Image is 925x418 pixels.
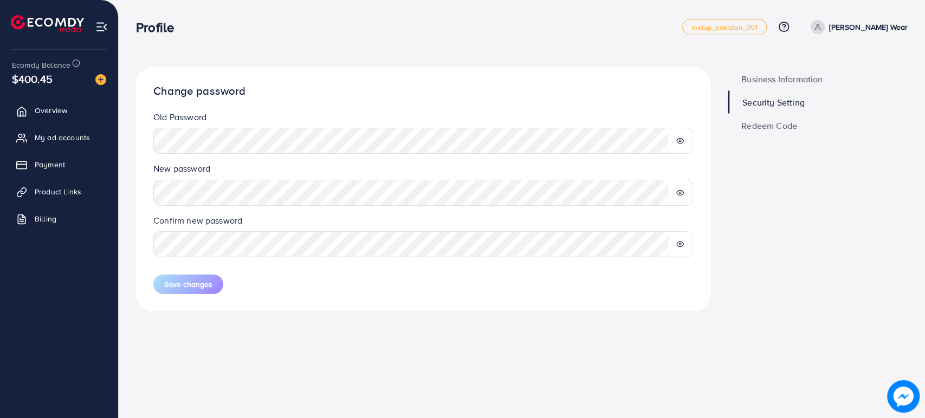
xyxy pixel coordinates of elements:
h3: Profile [136,19,183,35]
span: Product Links [35,186,81,197]
span: Business Information [741,75,823,83]
a: Overview [8,100,110,121]
legend: Confirm new password [153,214,693,231]
p: [PERSON_NAME] Wear [829,21,908,34]
span: Overview [35,105,67,116]
h1: Change password [153,84,693,98]
a: Billing [8,208,110,230]
span: $400.45 [12,71,53,87]
button: Save changes [153,275,223,294]
legend: Old Password [153,111,693,128]
span: Billing [35,213,56,224]
img: logo [11,15,84,32]
span: Save changes [164,279,212,290]
span: metap_pakistan_001 [691,24,758,31]
span: Redeem Code [741,121,797,130]
a: My ad accounts [8,127,110,148]
a: Product Links [8,181,110,203]
span: Payment [35,159,65,170]
a: Payment [8,154,110,175]
span: Ecomdy Balance [12,60,70,70]
img: image [95,74,106,85]
span: Security Setting [742,98,805,107]
legend: New password [153,162,693,179]
a: metap_pakistan_001 [682,19,767,35]
img: image [887,380,920,413]
a: [PERSON_NAME] Wear [806,20,908,34]
span: My ad accounts [35,132,90,143]
img: menu [95,21,108,33]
